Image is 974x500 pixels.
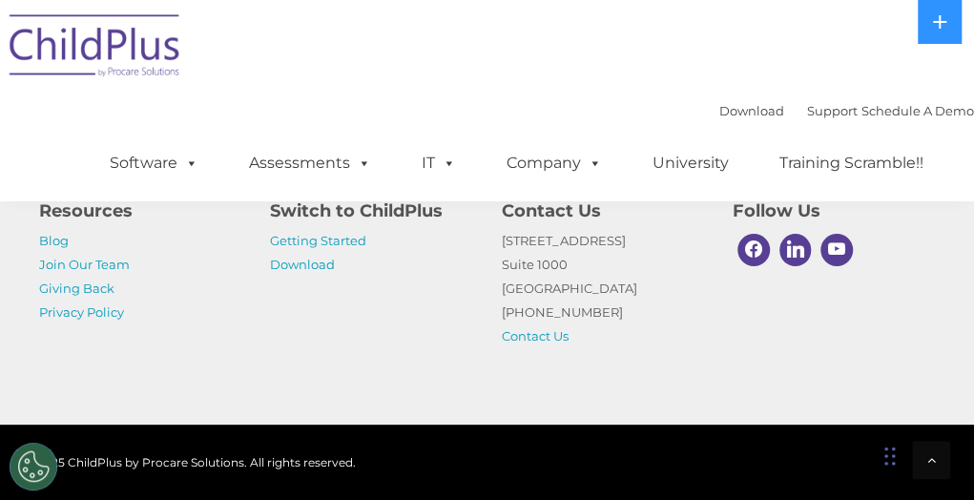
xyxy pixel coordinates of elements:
[816,229,858,271] a: Youtube
[662,294,974,500] iframe: Chat Widget
[487,144,621,182] a: Company
[39,233,69,248] a: Blog
[502,328,569,344] a: Contact Us
[91,144,218,182] a: Software
[270,233,366,248] a: Getting Started
[775,229,817,271] a: Linkedin
[230,144,390,182] a: Assessments
[25,455,356,469] span: © 2025 ChildPlus by Procare Solutions. All rights reserved.
[733,229,775,271] a: Facebook
[39,257,130,272] a: Join Our Team
[502,229,705,348] p: [STREET_ADDRESS] Suite 1000 [GEOGRAPHIC_DATA] [PHONE_NUMBER]
[633,144,748,182] a: University
[733,198,936,224] h4: Follow Us
[403,144,475,182] a: IT
[719,103,784,118] a: Download
[760,144,943,182] a: Training Scramble!!
[39,281,114,296] a: Giving Back
[39,304,124,320] a: Privacy Policy
[270,198,473,224] h4: Switch to ChildPlus
[10,443,57,490] button: Cookies Settings
[719,103,974,118] font: |
[270,257,335,272] a: Download
[39,198,242,224] h4: Resources
[861,103,974,118] a: Schedule A Demo
[884,427,896,485] div: Drag
[807,103,858,118] a: Support
[502,198,705,224] h4: Contact Us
